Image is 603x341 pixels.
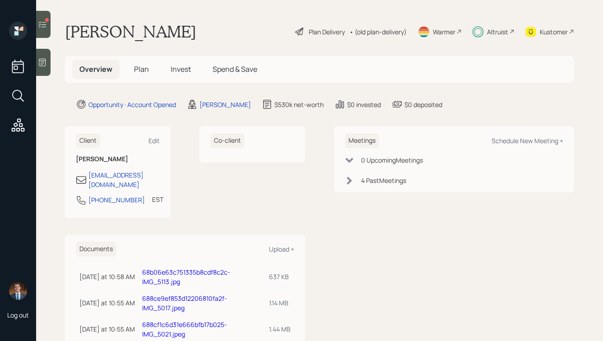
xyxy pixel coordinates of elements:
div: Warmer [433,27,455,37]
div: 637 KB [269,272,291,281]
div: Log out [7,311,29,319]
a: 68b06e63c751335b8cdf8c2c-IMG_5113.jpg [142,268,230,286]
div: [EMAIL_ADDRESS][DOMAIN_NAME] [88,170,160,189]
span: Invest [171,64,191,74]
div: [PERSON_NAME] [199,100,251,109]
div: 4 Past Meeting s [361,176,406,185]
div: Opportunity · Account Opened [88,100,176,109]
div: [PHONE_NUMBER] [88,195,145,205]
div: [DATE] at 10:55 AM [79,298,135,308]
div: Edit [148,136,160,145]
div: 0 Upcoming Meeting s [361,155,423,165]
div: $530k net-worth [274,100,324,109]
span: Plan [134,64,149,74]
span: Spend & Save [213,64,257,74]
h6: Meetings [345,133,379,148]
div: Schedule New Meeting + [492,136,563,145]
div: Plan Delivery [309,27,345,37]
div: 1.14 MB [269,298,291,308]
div: EST [152,195,163,204]
h6: Client [76,133,100,148]
h6: Co-client [210,133,245,148]
a: 688cf1c6d31e666bfb17b025-IMG_5021.jpeg [142,320,227,338]
h6: Documents [76,242,116,257]
div: Kustomer [540,27,568,37]
span: Overview [79,64,112,74]
img: hunter_neumayer.jpg [9,282,27,300]
div: Upload + [269,245,294,253]
div: [DATE] at 10:55 AM [79,324,135,334]
div: Altruist [487,27,508,37]
div: [DATE] at 10:58 AM [79,272,135,281]
div: $0 deposited [404,100,442,109]
h1: [PERSON_NAME] [65,22,196,42]
div: $0 invested [347,100,381,109]
div: • (old plan-delivery) [349,27,407,37]
a: 688ce9ef853d12206810fa2f-IMG_5017.jpeg [142,294,227,312]
div: 1.44 MB [269,324,291,334]
h6: [PERSON_NAME] [76,155,160,163]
